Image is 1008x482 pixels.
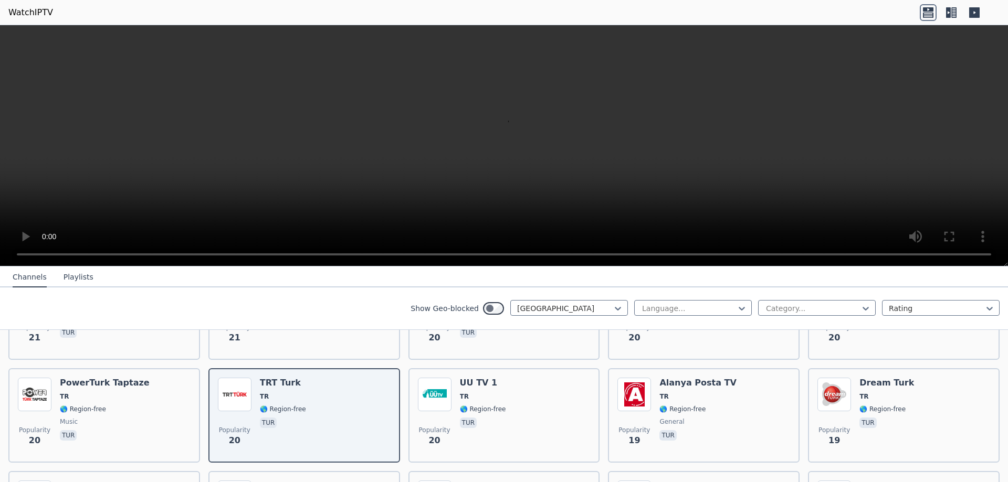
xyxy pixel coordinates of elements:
span: TR [659,392,668,401]
p: tur [60,430,77,441]
span: 🌎 Region-free [859,405,906,413]
span: 19 [828,434,840,447]
span: 19 [628,434,640,447]
a: WatchIPTV [8,6,53,19]
span: general [659,417,684,426]
button: Playlists [64,267,93,287]
span: TR [460,392,469,401]
span: 20 [628,331,640,344]
h6: Alanya Posta TV [659,378,736,388]
img: PowerTurk Taptaze [18,378,51,411]
span: music [60,417,78,426]
span: 🌎 Region-free [460,405,506,413]
span: 20 [428,331,440,344]
span: 20 [229,434,240,447]
span: 21 [29,331,40,344]
img: TRT Turk [218,378,251,411]
img: Alanya Posta TV [617,378,651,411]
img: Dream Turk [817,378,851,411]
span: Popularity [419,426,450,434]
span: Popularity [818,426,850,434]
p: tur [659,430,676,441]
span: TR [60,392,69,401]
p: tur [460,417,477,428]
label: Show Geo-blocked [411,303,479,314]
span: TR [260,392,269,401]
span: Popularity [618,426,650,434]
h6: Dream Turk [859,378,914,388]
span: 🌎 Region-free [260,405,306,413]
p: tur [260,417,277,428]
span: 20 [29,434,40,447]
span: Popularity [219,426,250,434]
span: 🌎 Region-free [659,405,706,413]
h6: PowerTurk Taptaze [60,378,150,388]
h6: UU TV 1 [460,378,506,388]
button: Channels [13,267,47,287]
span: 21 [229,331,240,344]
span: TR [859,392,868,401]
span: 20 [428,434,440,447]
span: Popularity [19,426,50,434]
p: tur [859,417,876,428]
p: tur [460,327,477,338]
p: tur [60,327,77,338]
img: UU TV 1 [418,378,451,411]
h6: TRT Turk [260,378,306,388]
span: 🌎 Region-free [60,405,106,413]
span: 20 [828,331,840,344]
